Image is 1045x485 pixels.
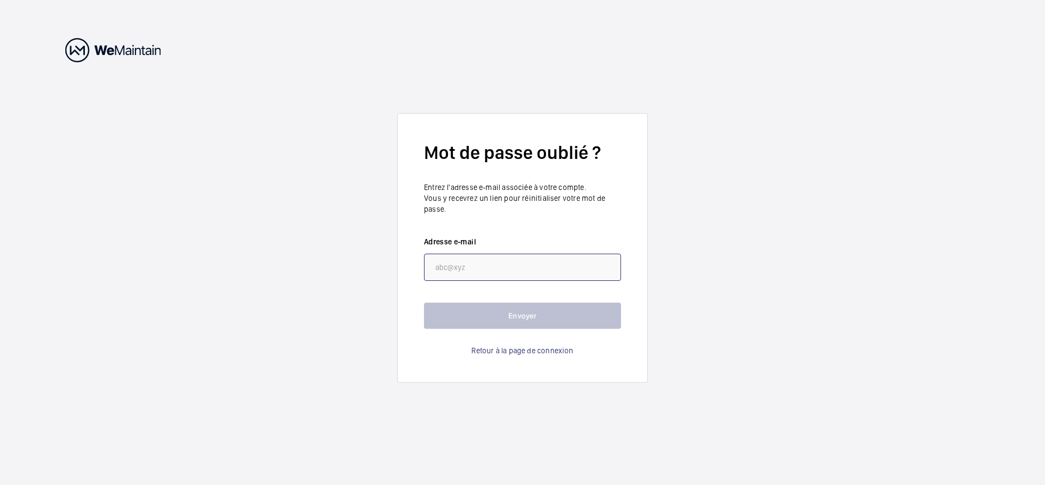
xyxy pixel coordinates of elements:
[424,303,621,329] button: Envoyer
[424,182,621,214] p: Entrez l'adresse e-mail associée à votre compte. Vous y recevrez un lien pour réinitialiser votre...
[424,254,621,281] input: abc@xyz
[424,236,621,247] label: Adresse e-mail
[424,140,621,165] h2: Mot de passe oublié ?
[471,345,573,356] a: Retour à la page de connexion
